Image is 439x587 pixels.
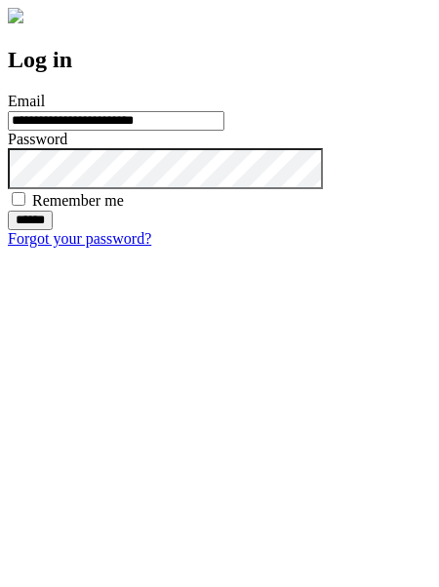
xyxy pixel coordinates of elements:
[8,93,45,109] label: Email
[8,131,67,147] label: Password
[8,8,23,23] img: logo-4e3dc11c47720685a147b03b5a06dd966a58ff35d612b21f08c02c0306f2b779.png
[32,192,124,209] label: Remember me
[8,230,151,247] a: Forgot your password?
[8,47,431,73] h2: Log in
